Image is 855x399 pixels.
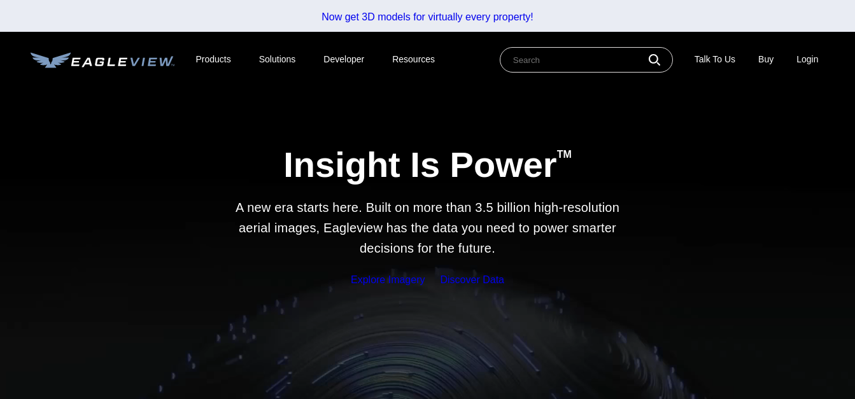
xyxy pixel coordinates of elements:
div: Talk To Us [700,54,737,66]
h1: Insight Is Power [31,143,825,187]
a: Developer [325,54,364,66]
a: Now get 3D models for virtually every property! [297,8,558,24]
input: Search [505,47,678,73]
a: Explore Imagery [310,274,426,300]
p: A new era starts here. Built on more than 3.5 billion high-resolution aerial images, Eagleview ha... [233,197,623,258]
div: Solutions [260,54,297,66]
div: Products [196,54,232,66]
a: Discover Data [441,274,545,300]
a: Buy [760,54,775,66]
div: Login [798,54,819,66]
div: Resources [392,54,432,66]
sup: TM [543,147,557,159]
